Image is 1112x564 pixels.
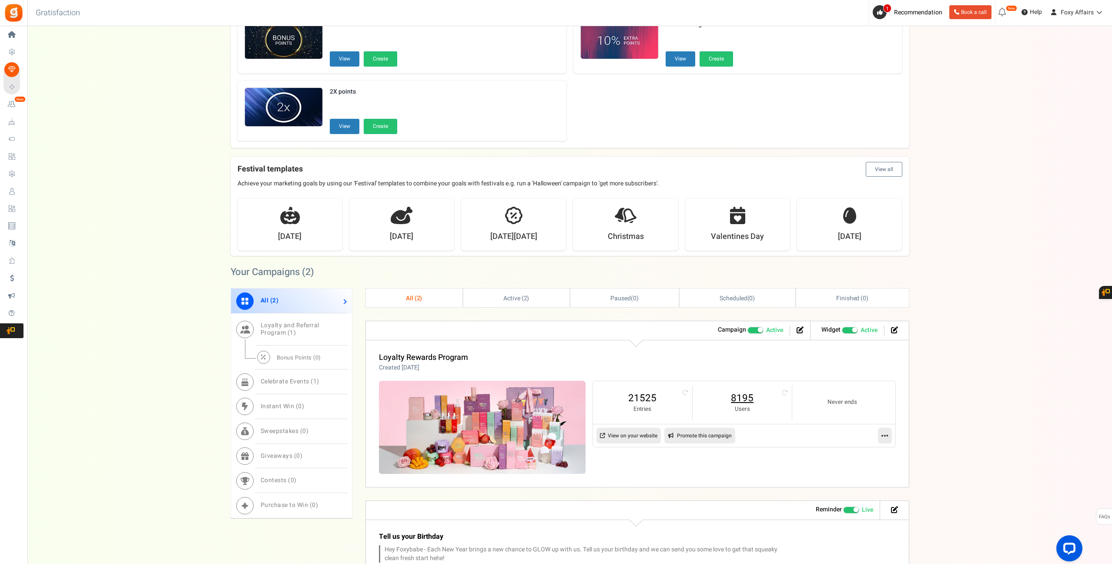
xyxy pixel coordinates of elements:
[894,8,942,17] span: Recommendation
[238,162,902,177] h4: Festival templates
[524,294,527,303] span: 2
[720,294,747,303] span: Scheduled
[633,294,636,303] span: 0
[610,294,631,303] span: Paused
[312,500,316,510] span: 0
[866,162,902,177] button: View all
[272,296,276,305] span: 2
[490,231,537,242] strong: [DATE][DATE]
[313,377,317,386] span: 1
[291,476,295,485] span: 0
[315,353,319,362] span: 0
[720,294,755,303] span: ( )
[664,428,735,443] a: Promote this campaign
[290,328,294,337] span: 1
[261,500,318,510] span: Purchase to Win ( )
[718,325,746,334] strong: Campaign
[298,402,302,411] span: 0
[1061,8,1094,17] span: Foxy Affairs
[503,294,529,303] span: Active ( )
[390,231,413,242] strong: [DATE]
[277,353,321,362] span: Bonus Points ( )
[379,352,468,363] a: Loyalty Rewards Program
[406,294,422,303] span: All ( )
[1028,8,1042,17] span: Help
[602,405,683,413] small: Entries
[821,325,841,334] strong: Widget
[581,20,658,60] img: Recommended Campaigns
[261,296,279,305] span: All ( )
[749,294,753,303] span: 0
[330,87,397,96] strong: 2X points
[816,505,842,514] strong: Reminder
[861,326,878,335] span: Active
[261,377,319,386] span: Celebrate Events ( )
[26,4,90,22] h3: Gratisfaction
[766,326,783,335] span: Active
[862,506,873,514] span: Live
[379,533,792,541] h3: Tell us your Birthday
[261,451,303,460] span: Giveaways ( )
[261,476,297,485] span: Contests ( )
[711,231,764,242] strong: Valentines Day
[838,231,861,242] strong: [DATE]
[1099,509,1110,525] span: FAQs
[231,268,314,276] h2: Your Campaigns ( )
[330,51,359,67] button: View
[302,426,306,436] span: 0
[666,51,695,67] button: View
[1006,5,1017,11] em: New
[379,545,792,563] p: Hey Foxybabe - Each New Year brings a new chance to GLOW up with us. Tell us your birthday and we...
[296,451,300,460] span: 0
[949,5,991,19] a: Book a call
[883,4,891,13] span: 1
[701,391,783,405] a: 8195
[417,294,420,303] span: 2
[836,294,868,303] span: Finished ( )
[602,391,683,405] a: 21525
[873,5,946,19] a: 1 Recommendation
[245,20,322,60] img: Recommended Campaigns
[4,3,23,23] img: Gratisfaction
[278,231,301,242] strong: [DATE]
[245,88,322,127] img: Recommended Campaigns
[261,321,319,337] span: Loyalty and Referral Program ( )
[610,294,639,303] span: ( )
[305,265,311,279] span: 2
[330,119,359,134] button: View
[3,97,23,112] a: New
[364,119,397,134] button: Create
[863,294,866,303] span: 0
[379,363,468,372] p: Created [DATE]
[1018,5,1045,19] a: Help
[14,96,26,102] em: New
[608,231,644,242] strong: Christmas
[815,326,884,336] li: Widget activated
[364,51,397,67] button: Create
[701,405,783,413] small: Users
[700,51,733,67] button: Create
[801,398,883,406] small: Never ends
[596,428,661,443] a: View on your website
[261,426,309,436] span: Sweepstakes ( )
[238,179,902,188] p: Achieve your marketing goals by using our 'Festival' templates to combine your goals with festiva...
[261,402,305,411] span: Instant Win ( )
